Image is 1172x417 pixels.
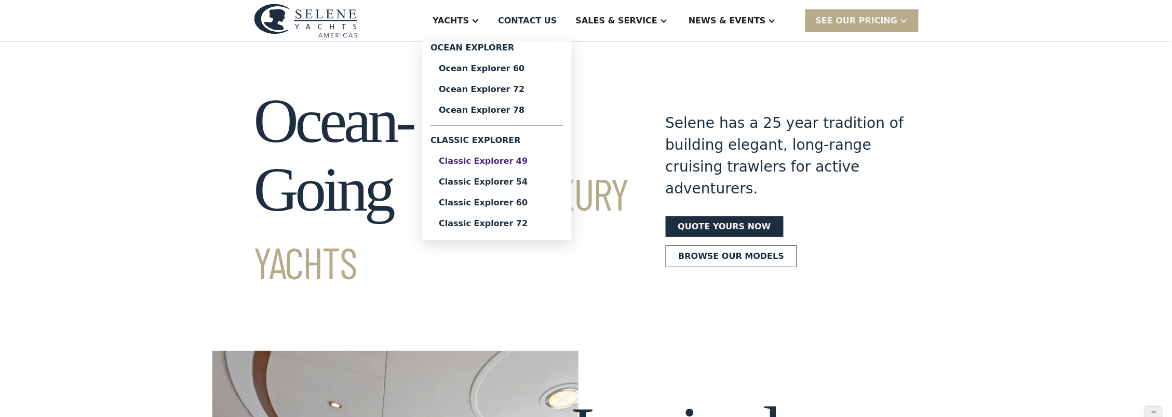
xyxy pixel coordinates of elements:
div: Classic Explorer 72 [439,219,555,228]
div: SEE Our Pricing [816,15,898,27]
div: Ocean Explorer [430,42,563,58]
nav: Yachts [422,42,572,240]
div: Ocean Explorer 60 [439,64,555,73]
div: Classic Explorer 49 [439,157,555,165]
div: Classic Explorer [430,130,563,151]
div: Sales & Service [576,15,657,27]
a: Browse our models [666,245,798,267]
div: Yachts [433,15,469,27]
a: Ocean Explorer 60 [430,58,563,79]
a: Quote yours now [666,216,784,237]
a: Classic Explorer 54 [430,172,563,192]
div: News & EVENTS [689,15,766,27]
a: Ocean Explorer 72 [430,79,563,100]
a: Classic Explorer 72 [430,213,563,234]
div: Selene has a 25 year tradition of building elegant, long-range cruising trawlers for active adven... [666,112,905,200]
div: Ocean Explorer 72 [439,85,555,94]
div: Contact US [498,15,557,27]
a: Ocean Explorer 78 [430,100,563,121]
div: Ocean Explorer 78 [439,106,555,114]
div: Classic Explorer 54 [439,178,555,186]
div: Classic Explorer 60 [439,199,555,207]
a: Classic Explorer 49 [430,151,563,172]
h1: Ocean-Going [254,87,628,293]
img: logo [254,4,358,37]
a: Classic Explorer 60 [430,192,563,213]
div: SEE Our Pricing [805,9,919,32]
